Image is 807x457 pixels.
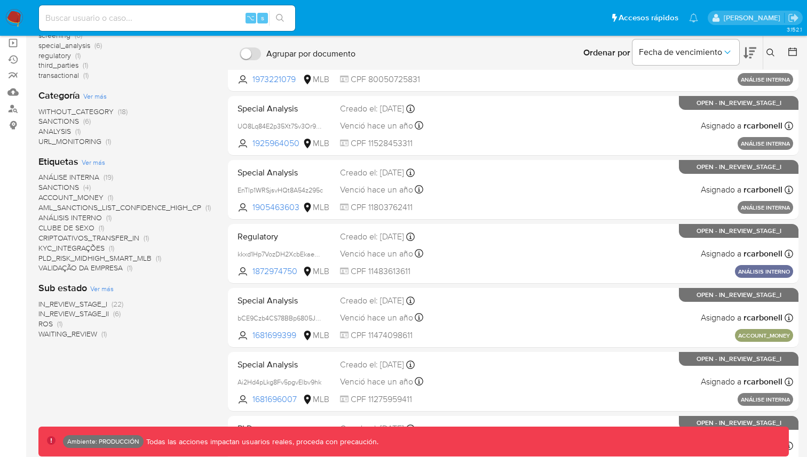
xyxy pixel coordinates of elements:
[787,25,802,34] span: 3.152.1
[67,439,139,444] p: Ambiente: PRODUCCIÓN
[269,11,291,26] button: search-icon
[689,13,698,22] a: Notificaciones
[144,437,378,447] p: Todas las acciones impactan usuarios reales, proceda con precaución.
[788,12,799,23] a: Salir
[261,13,264,23] span: s
[619,12,678,23] span: Accesos rápidos
[39,11,295,25] input: Buscar usuario o caso...
[247,13,255,23] span: ⌥
[724,13,784,23] p: ramiro.carbonell@mercadolibre.com.co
